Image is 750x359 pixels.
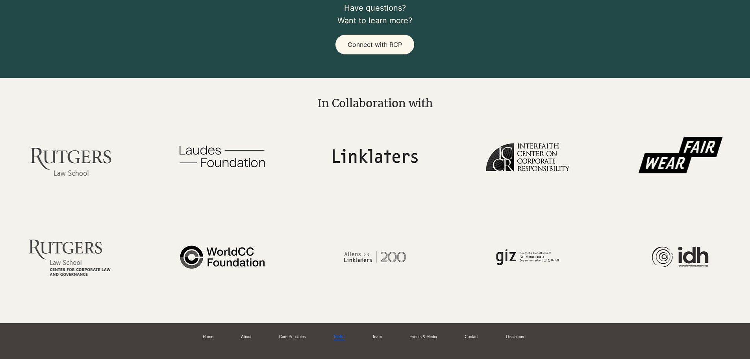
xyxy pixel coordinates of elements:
a: Core Principles [279,334,306,340]
img: rutgers_corp_law_edited.jpg [6,214,133,299]
img: laudes_logo_edited.jpg [159,113,286,199]
img: rutgers_law_logo_edited.jpg [6,113,133,199]
img: idh_logo_rectangle.png [616,214,744,299]
a: Disclaimer [506,334,524,340]
img: giz_logo.png [464,214,591,299]
p: Have questions? [269,2,481,14]
a: Contact [465,334,478,340]
a: Home [203,334,213,340]
nav: Site [197,331,546,343]
img: ICCR_logo_edited.jpg [464,113,591,199]
a: About [241,334,251,340]
a: Toolkit [333,334,344,340]
a: Events & Media [409,334,437,340]
button: Connect with RCP [335,35,414,54]
span: In Collaboration with [317,96,433,110]
a: Team [372,334,382,340]
p: Want to learn more? [269,14,481,27]
img: fairwear_logo_edited.jpg [616,113,744,199]
img: allens_links_logo.png [311,214,439,299]
span: Connect with RCP [348,41,402,48]
img: world_cc_edited.jpg [159,214,286,299]
img: linklaters_logo_edited.jpg [311,113,439,199]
